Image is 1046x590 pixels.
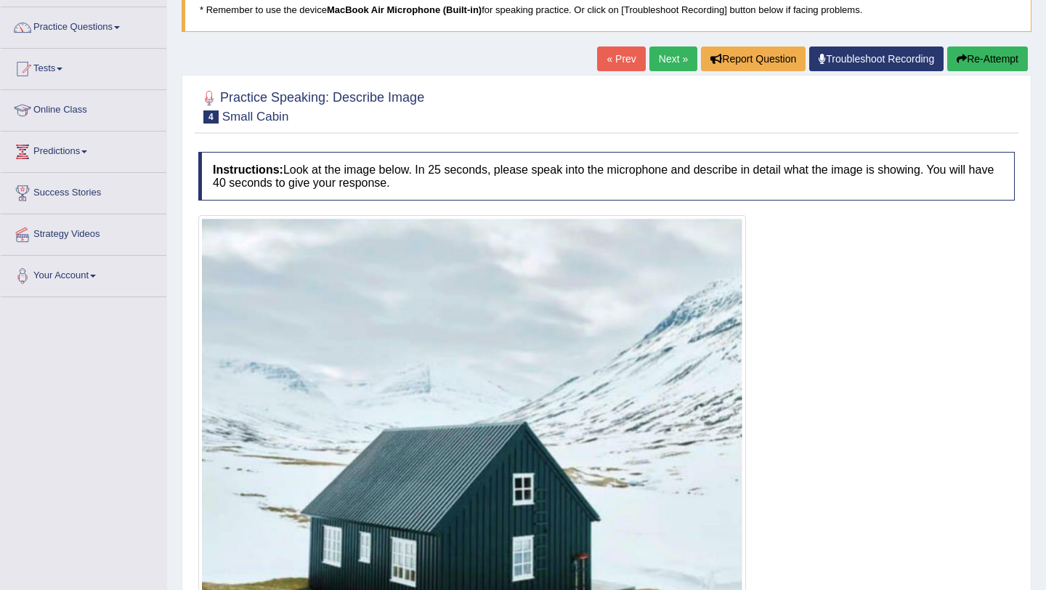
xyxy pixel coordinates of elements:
h4: Look at the image below. In 25 seconds, please speak into the microphone and describe in detail w... [198,152,1015,201]
button: Re-Attempt [947,47,1028,71]
span: 4 [203,110,219,124]
a: Strategy Videos [1,214,166,251]
b: MacBook Air Microphone (Built-in) [327,4,482,15]
a: Tests [1,49,166,85]
a: Online Class [1,90,166,126]
a: Practice Questions [1,7,166,44]
a: Your Account [1,256,166,292]
a: Predictions [1,132,166,168]
small: Small Cabin [222,110,289,124]
a: Success Stories [1,173,166,209]
b: Instructions: [213,163,283,176]
a: Next » [649,47,697,71]
a: Troubleshoot Recording [809,47,944,71]
button: Report Question [701,47,806,71]
h2: Practice Speaking: Describe Image [198,87,424,124]
a: « Prev [597,47,645,71]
